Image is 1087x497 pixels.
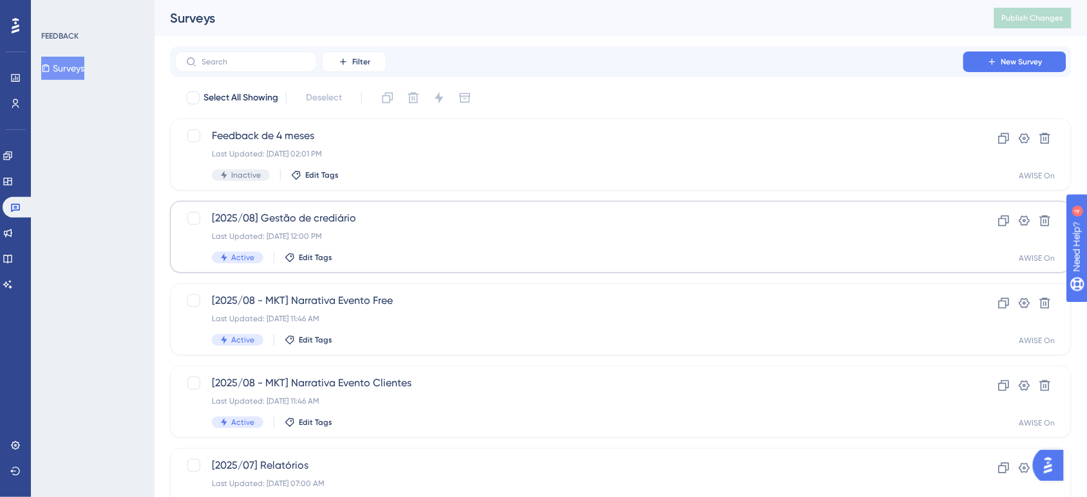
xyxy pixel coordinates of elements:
[212,128,927,144] span: Feedback de 4 meses
[212,478,927,489] div: Last Updated: [DATE] 07:00 AM
[305,170,339,180] span: Edit Tags
[1002,13,1064,23] span: Publish Changes
[90,6,93,17] div: 4
[212,458,927,473] span: [2025/07] Relatórios
[202,57,306,66] input: Search
[299,252,332,263] span: Edit Tags
[1033,446,1072,485] iframe: UserGuiding AI Assistant Launcher
[212,211,927,226] span: [2025/08] Gestão de crediário
[170,9,962,27] div: Surveys
[231,170,261,180] span: Inactive
[285,417,332,427] button: Edit Tags
[1019,418,1055,428] div: AWISE On
[231,417,254,427] span: Active
[285,252,332,263] button: Edit Tags
[1019,335,1055,346] div: AWISE On
[212,396,927,406] div: Last Updated: [DATE] 11:46 AM
[994,8,1072,28] button: Publish Changes
[212,293,927,308] span: [2025/08 - MKT] Narrativa Evento Free
[306,90,342,106] span: Deselect
[1019,171,1055,181] div: AWISE On
[231,252,254,263] span: Active
[285,335,332,345] button: Edit Tags
[212,314,927,324] div: Last Updated: [DATE] 11:46 AM
[212,375,927,391] span: [2025/08 - MKT] Narrativa Evento Clientes
[231,335,254,345] span: Active
[963,52,1066,72] button: New Survey
[299,335,332,345] span: Edit Tags
[30,3,80,19] span: Need Help?
[212,231,927,241] div: Last Updated: [DATE] 12:00 PM
[41,57,84,80] button: Surveys
[203,90,278,106] span: Select All Showing
[1001,57,1043,67] span: New Survey
[291,170,339,180] button: Edit Tags
[212,149,927,159] div: Last Updated: [DATE] 02:01 PM
[294,86,354,109] button: Deselect
[41,31,79,41] div: FEEDBACK
[322,52,386,72] button: Filter
[352,57,370,67] span: Filter
[299,417,332,427] span: Edit Tags
[1019,253,1055,263] div: AWISE On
